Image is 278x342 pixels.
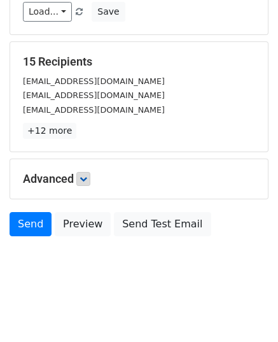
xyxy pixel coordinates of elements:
a: +12 more [23,123,76,139]
iframe: Chat Widget [214,281,278,342]
a: Send Test Email [114,212,211,236]
a: Load... [23,2,72,22]
a: Preview [55,212,111,236]
small: [EMAIL_ADDRESS][DOMAIN_NAME] [23,76,165,86]
small: [EMAIL_ADDRESS][DOMAIN_NAME] [23,105,165,115]
button: Save [92,2,125,22]
h5: Advanced [23,172,255,186]
small: [EMAIL_ADDRESS][DOMAIN_NAME] [23,90,165,100]
a: Send [10,212,52,236]
h5: 15 Recipients [23,55,255,69]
